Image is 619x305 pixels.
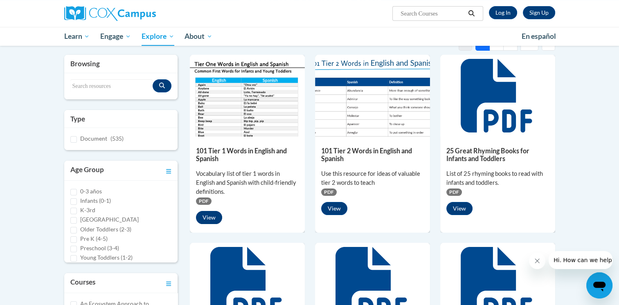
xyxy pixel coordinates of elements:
[80,187,102,196] label: 0-3 años
[80,196,111,205] label: Infants (0-1)
[80,135,107,142] span: Document
[522,32,556,40] span: En español
[80,253,133,262] label: Young Toddlers (1-2)
[100,31,131,41] span: Engage
[153,79,171,92] button: Search resources
[321,188,337,196] span: PDF
[465,9,477,18] button: Search
[446,202,473,215] button: View
[446,188,462,196] span: PDF
[549,251,612,269] iframe: Message from company
[110,135,124,142] span: (535)
[547,39,550,47] span: »
[70,114,172,124] h3: Type
[70,165,104,176] h3: Age Group
[185,31,212,41] span: About
[446,147,549,163] h5: 25 Great Rhyming Books for Infants and Toddlers
[52,27,567,46] div: Main menu
[136,27,180,46] a: Explore
[80,215,139,224] label: [GEOGRAPHIC_DATA]
[142,31,174,41] span: Explore
[321,169,424,187] div: Use this resource for ideas of valuable tier 2 words to teach
[166,277,171,289] a: Toggle collapse
[196,147,299,163] h5: 101 Tier 1 Words in English and Spanish
[196,211,222,224] button: View
[80,234,108,243] label: Pre K (4-5)
[166,165,171,176] a: Toggle collapse
[196,197,212,205] span: PDF
[64,6,156,21] img: Cox Campus
[321,202,347,215] button: View
[586,272,612,298] iframe: Button to launch messaging window
[523,6,555,19] a: Register
[179,27,218,46] a: About
[321,147,424,163] h5: 101 Tier 2 Words in English and Spanish
[489,6,517,19] a: Log In
[95,27,136,46] a: Engage
[70,59,172,69] h3: Browsing
[64,6,220,21] a: Cox Campus
[516,28,561,45] a: En español
[400,9,465,18] input: Search Courses
[80,244,119,253] label: Preschool (3-4)
[80,225,131,234] label: Older Toddlers (2-3)
[64,31,90,41] span: Learn
[205,39,226,47] span: Assets
[70,79,153,93] input: Search resources
[59,27,95,46] a: Learn
[315,55,430,137] img: 836e94b2-264a-47ae-9840-fb2574307f3b.pdf
[196,169,299,196] div: Vocabulary list of tier 1 words in English and Spanish with child-friendly definitions.
[190,39,202,47] span: 535
[446,169,549,187] div: List of 25 rhyming books to read with infants and toddlers.
[190,55,305,137] img: d35314be-4b7e-462d-8f95-b17e3d3bb747.pdf
[5,6,66,12] span: Hi. How can we help?
[529,253,545,269] iframe: Close message
[80,206,95,215] label: K-3rd
[70,277,95,289] h3: Courses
